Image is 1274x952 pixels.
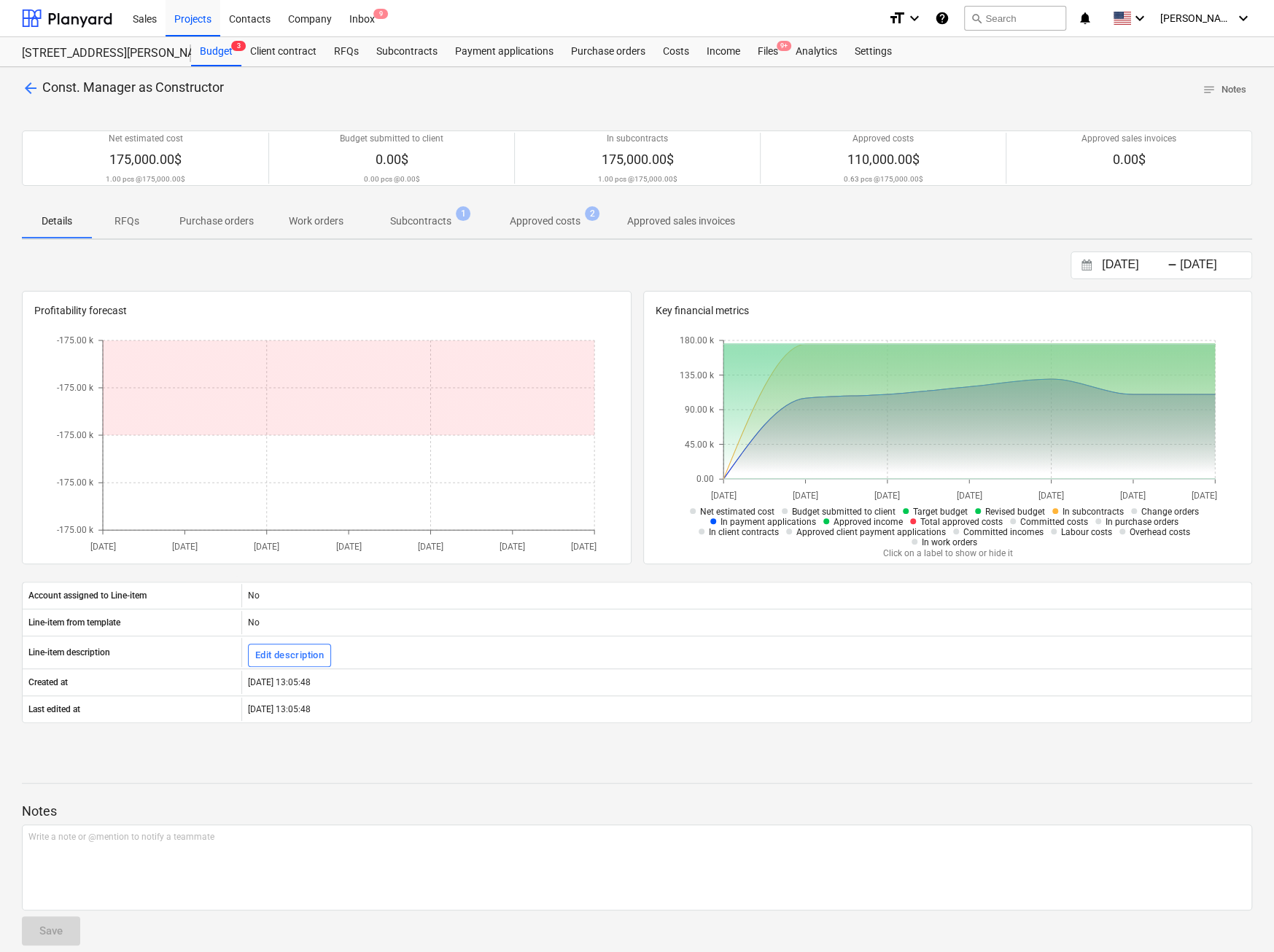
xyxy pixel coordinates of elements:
p: Key financial metrics [656,303,1240,319]
p: 1.00 pcs @ 175,000.00$ [106,174,185,184]
span: Budget submitted to client [791,507,895,517]
p: Click on a label to show or hide it [680,547,1215,560]
span: 9 [373,9,388,19]
i: notifications [1078,9,1092,27]
p: 0.63 pcs @ 175,000.00$ [844,174,923,184]
tspan: 90.00 k [685,405,715,415]
span: 3 [231,41,246,51]
a: Payment applications [446,37,562,66]
button: Interact with the calendar and add the check-in date for your trip. [1074,257,1099,274]
div: [STREET_ADDRESS][PERSON_NAME] [22,46,174,61]
tspan: 0.00 [696,474,714,484]
tspan: -175.00 k [57,477,94,488]
tspan: -175.00 k [57,335,94,346]
tspan: 135.00 k [680,370,715,381]
p: Purchase orders [179,214,254,229]
span: Change orders [1141,507,1198,517]
tspan: [DATE] [172,542,198,552]
span: Approved income [833,517,902,527]
a: Subcontracts [368,37,446,66]
a: Budget3 [191,37,241,66]
div: Budget [191,37,241,66]
tspan: [DATE] [711,491,737,501]
span: Revised budget [984,507,1044,517]
tspan: [DATE] [500,542,525,552]
p: 0.00 pcs @ 0.00$ [364,174,420,184]
tspan: [DATE] [571,542,597,552]
p: In subcontracts [607,133,668,145]
div: No [241,584,1251,607]
span: arrow_back [22,79,39,97]
span: 0.00$ [1113,152,1146,167]
tspan: 180.00 k [680,335,715,346]
span: Const. Manager as Constructor [42,79,224,95]
p: 1.00 pcs @ 175,000.00$ [598,174,677,184]
span: 110,000.00$ [847,152,920,167]
button: Edit description [248,644,331,667]
i: keyboard_arrow_down [906,9,923,27]
span: Labour costs [1060,527,1111,537]
a: Costs [654,37,698,66]
tspan: -175.00 k [57,383,94,393]
tspan: [DATE] [957,491,982,501]
tspan: [DATE] [335,542,361,552]
div: Income [698,37,749,66]
tspan: [DATE] [90,542,115,552]
p: Line-item description [28,647,110,659]
span: [PERSON_NAME] [1160,12,1233,24]
span: 1 [456,206,470,221]
a: RFQs [325,37,368,66]
iframe: Chat Widget [1201,882,1274,952]
p: Budget submitted to client [340,133,443,145]
p: Created at [28,676,68,689]
tspan: 45.00 k [685,440,715,450]
p: Work orders [289,214,343,229]
span: search [971,12,982,24]
p: Line-item from template [28,617,120,629]
a: Settings [846,37,901,66]
span: Notes [1203,82,1246,98]
tspan: [DATE] [254,542,279,552]
button: Search [964,6,1066,31]
div: [DATE] 13:05:48 [241,671,1251,694]
div: Purchase orders [562,37,654,66]
p: Subcontracts [390,214,451,229]
span: In purchase orders [1105,517,1178,527]
span: Net estimated cost [699,507,774,517]
input: Start Date [1099,255,1173,276]
i: keyboard_arrow_down [1131,9,1149,27]
span: In client contracts [708,527,778,537]
p: Approved costs [510,214,580,229]
div: - [1168,261,1177,270]
tspan: [DATE] [1038,491,1064,501]
p: Approved sales invoices [1081,133,1176,145]
a: Analytics [787,37,846,66]
p: Last edited at [28,703,80,716]
i: format_size [888,9,906,27]
div: Files [749,37,787,66]
span: In work orders [921,537,976,547]
span: Committed incomes [963,527,1043,537]
tspan: [DATE] [875,491,901,501]
tspan: -175.00 k [57,525,94,535]
a: Files9+ [749,37,787,66]
tspan: [DATE] [1192,491,1217,501]
a: Client contract [241,37,325,66]
p: Profitability forecast [34,303,619,319]
span: Overhead costs [1129,527,1189,537]
tspan: [DATE] [1121,491,1146,501]
div: Edit description [255,647,324,664]
p: Approved costs [852,133,914,145]
p: Net estimated cost [109,133,183,145]
div: [DATE] 13:05:48 [241,698,1251,721]
p: Approved sales invoices [627,214,735,229]
i: Knowledge base [935,9,949,27]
